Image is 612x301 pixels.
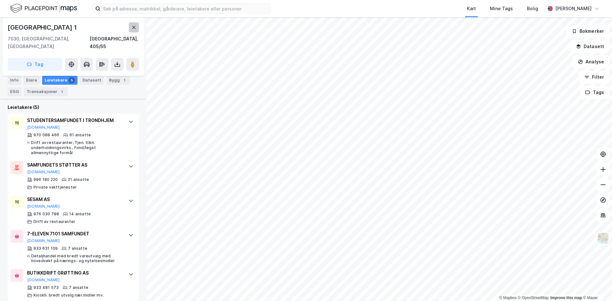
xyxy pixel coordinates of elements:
[566,25,609,38] button: Bokmerker
[69,211,91,217] div: 14 ansatte
[579,71,609,83] button: Filter
[27,277,60,283] button: [DOMAIN_NAME]
[580,270,612,301] iframe: Chat Widget
[27,204,60,209] button: [DOMAIN_NAME]
[33,185,77,190] div: Private vakttjenester
[518,296,549,300] a: OpenStreetMap
[33,285,59,290] div: 933 481 573
[90,35,139,50] div: [GEOGRAPHIC_DATA], 405/55
[27,117,122,124] div: STUDENTERSAMFUNDET I TRONDHJEM
[69,77,75,83] div: 5
[467,5,476,12] div: Kart
[550,296,582,300] a: Improve this map
[8,87,21,96] div: ESG
[33,177,58,182] div: 996 180 220
[69,133,91,138] div: 61 ansatte
[33,211,59,217] div: 976 030 788
[580,86,609,99] button: Tags
[597,232,609,244] img: Z
[33,246,58,251] div: 933 631 109
[100,4,271,13] input: Søk på adresse, matrikkel, gårdeiere, leietakere eller personer
[572,55,609,68] button: Analyse
[8,76,21,85] div: Info
[27,125,60,130] button: [DOMAIN_NAME]
[68,177,89,182] div: 21 ansatte
[121,77,127,83] div: 1
[555,5,592,12] div: [PERSON_NAME]
[24,76,40,85] div: Eiere
[27,161,122,169] div: SAMFUNDETS STØTTER AS
[499,296,517,300] a: Mapbox
[68,246,87,251] div: 7 ansatte
[527,5,538,12] div: Bolig
[33,219,75,224] div: Drift av restauranter
[69,285,88,290] div: 7 ansatte
[571,40,609,53] button: Datasett
[490,5,513,12] div: Mine Tags
[8,35,90,50] div: 7030, [GEOGRAPHIC_DATA], [GEOGRAPHIC_DATA]
[8,22,78,32] div: [GEOGRAPHIC_DATA] 1
[106,76,130,85] div: Bygg
[8,104,139,111] div: Leietakere (5)
[580,270,612,301] div: Kontrollprogram for chat
[80,76,104,85] div: Datasett
[27,269,122,277] div: BUTIKKDRIFT GRØTTING AS
[8,58,62,71] button: Tag
[27,196,122,203] div: SESAM AS
[27,238,60,243] button: [DOMAIN_NAME]
[27,230,122,238] div: 7-ELEVEN 7101 SAMFUNDET
[10,3,77,14] img: logo.f888ab2527a4732fd821a326f86c7f29.svg
[33,293,104,298] div: Kioskh. bredt utvalg nær.midler mv.
[31,140,122,155] div: Drift av restauranter, Tjen. tilkn. underholdningsvirks., Fond/legat allmennyttige formål
[59,89,65,95] div: 1
[24,87,68,96] div: Transaksjoner
[31,254,122,264] div: Detaljhandel med bredt vareutvalg med hovedvekt på nærings- og nytelsesmidler
[27,169,60,175] button: [DOMAIN_NAME]
[42,76,77,85] div: Leietakere
[33,133,59,138] div: 970 088 466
